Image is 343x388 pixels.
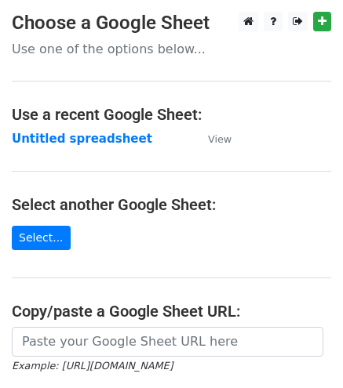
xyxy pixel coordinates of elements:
[12,105,331,124] h4: Use a recent Google Sheet:
[12,41,331,57] p: Use one of the options below...
[12,360,173,372] small: Example: [URL][DOMAIN_NAME]
[12,226,71,250] a: Select...
[12,302,331,321] h4: Copy/paste a Google Sheet URL:
[12,195,331,214] h4: Select another Google Sheet:
[208,133,232,145] small: View
[12,12,331,34] h3: Choose a Google Sheet
[12,327,323,357] input: Paste your Google Sheet URL here
[192,132,232,146] a: View
[12,132,152,146] a: Untitled spreadsheet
